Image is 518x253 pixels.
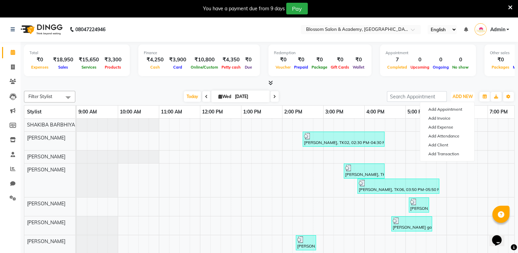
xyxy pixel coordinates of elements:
div: You have a payment due from 9 days [203,5,285,12]
a: 9:00 AM [77,107,99,117]
div: Finance [144,50,254,56]
span: [PERSON_NAME] [27,154,65,160]
div: ₹4,250 [144,56,166,64]
span: Upcoming [409,65,431,70]
div: ₹0 [292,56,310,64]
a: 5:00 PM [406,107,427,117]
span: Voucher [274,65,292,70]
a: 4:00 PM [365,107,386,117]
b: 08047224946 [75,20,105,39]
span: Completed [386,65,409,70]
a: 2:00 PM [282,107,304,117]
input: Search Appointment [387,91,447,102]
span: No show [451,65,470,70]
div: ₹0 [310,56,329,64]
a: 7:00 PM [488,107,509,117]
span: [PERSON_NAME] [27,219,65,226]
a: Add Invoice [420,114,474,123]
span: Wed [217,94,233,99]
div: 0 [451,56,470,64]
div: Total [29,50,124,56]
span: Expenses [29,65,50,70]
div: [PERSON_NAME], TK02, 02:30 PM-04:30 PM, Colour - Highlights [303,133,384,146]
div: [PERSON_NAME], TK01, 02:20 PM-02:50 PM, Hair Services Men - [PERSON_NAME] Crafting [296,236,315,249]
div: ₹18,950 [50,56,76,64]
button: Add Appointment [420,105,474,114]
div: ₹0 [351,56,366,64]
span: Packages [490,65,511,70]
div: ₹0 [490,56,511,64]
a: 1:00 PM [241,107,263,117]
span: Cash [149,65,162,70]
a: Add Attendance [420,132,474,141]
button: ADD NEW [451,92,475,101]
div: ₹0 [29,56,50,64]
input: 2025-09-03 [233,92,267,102]
a: 12:00 PM [200,107,225,117]
span: Gift Cards [329,65,351,70]
span: ADD NEW [453,94,473,99]
div: [PERSON_NAME], TK06, 03:50 PM-05:50 PM, Threading - Eyebrow,Wax (Beed) - Upperlip/Lowerlip/Chin/N... [358,180,439,193]
div: ₹3,900 [166,56,189,64]
a: 10:00 AM [118,107,143,117]
div: ₹15,650 [76,56,102,64]
div: ₹0 [242,56,254,64]
span: Prepaid [292,65,310,70]
div: [PERSON_NAME], TK04, 05:05 PM-05:35 PM, GROMING [409,198,428,212]
div: ₹0 [329,56,351,64]
div: ₹3,300 [102,56,124,64]
span: Ongoing [431,65,451,70]
a: 3:00 PM [324,107,345,117]
div: ₹0 [274,56,292,64]
span: Filter Stylist [28,94,52,99]
iframe: chat widget [489,226,511,246]
div: Appointment [386,50,470,56]
span: Wallet [351,65,366,70]
span: [PERSON_NAME] [27,201,65,207]
span: Card [172,65,184,70]
div: ₹10,800 [189,56,220,64]
span: [PERSON_NAME] [27,167,65,173]
a: Add Client [420,141,474,149]
span: Products [103,65,123,70]
a: Add Transaction [420,149,474,158]
div: 0 [431,56,451,64]
div: [PERSON_NAME] gala, TK05, 04:40 PM-05:40 PM, Pedicure - Signature [392,217,431,230]
img: Admin [475,23,487,35]
div: [PERSON_NAME], TK03, 03:30 PM-04:30 PM, Body/Foot Massage - Swedish Massage [344,165,384,178]
a: 11:00 AM [159,107,184,117]
div: Redemption [274,50,366,56]
span: SHAKIBA BARBHIYA [27,122,75,128]
span: [PERSON_NAME] [27,135,65,141]
span: [PERSON_NAME] [27,238,65,244]
span: Due [243,65,254,70]
span: Services [80,65,98,70]
span: Package [310,65,329,70]
span: Petty cash [220,65,242,70]
span: Admin [490,26,505,33]
span: Sales [56,65,70,70]
span: Today [184,91,201,102]
div: ₹4,350 [220,56,242,64]
div: 0 [409,56,431,64]
span: Online/Custom [189,65,220,70]
button: Pay [286,3,308,14]
span: Stylist [27,109,41,115]
a: Add Expense [420,123,474,132]
div: 7 [386,56,409,64]
img: logo [17,20,64,39]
